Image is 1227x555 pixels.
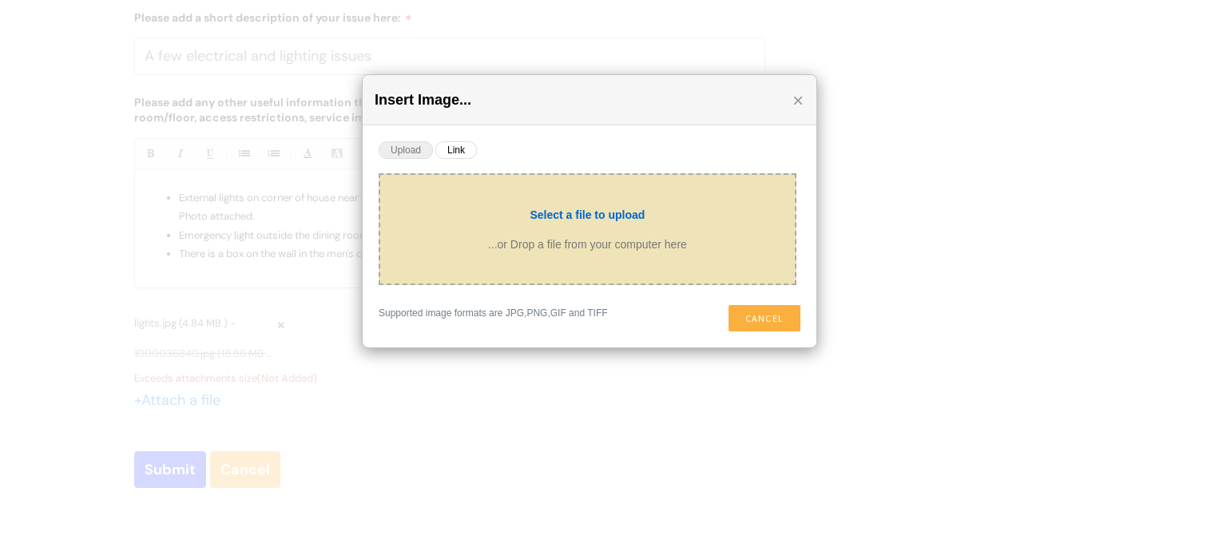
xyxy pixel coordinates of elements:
[435,141,477,159] a: Link
[379,307,608,319] span: Supported image formats are JPG,PNG,GIF and TIFF
[379,141,433,159] a: Upload
[729,305,800,332] input: Cancel
[363,75,816,125] div: Insert Image...
[488,238,687,251] span: ...or Drop a file from your computer here
[792,83,816,107] div: ×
